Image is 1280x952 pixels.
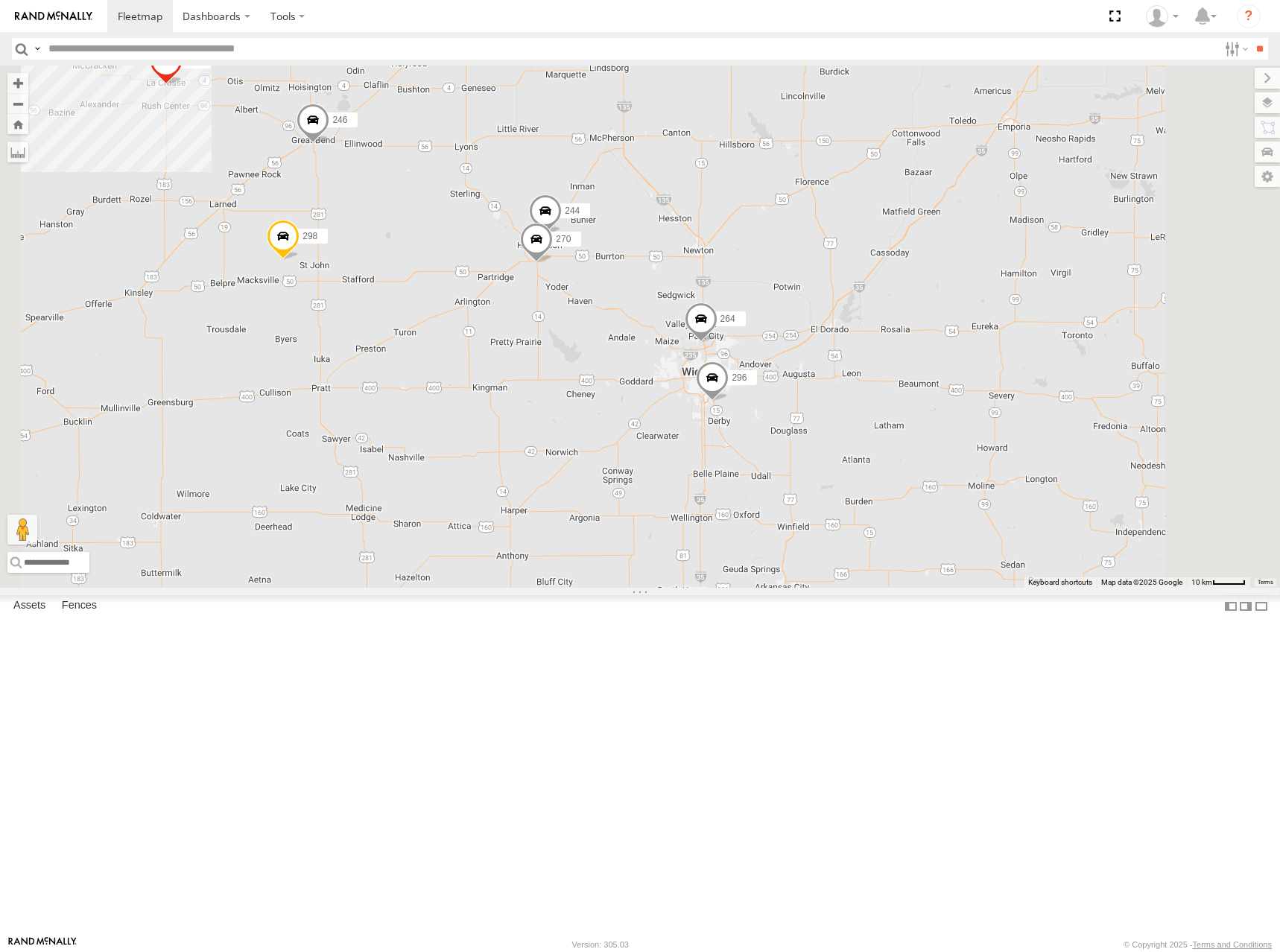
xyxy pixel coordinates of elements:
span: 270 [556,233,571,244]
div: Shane Miller [1141,5,1184,28]
label: Assets [6,596,53,617]
span: 246 [332,115,347,125]
span: 268 [186,55,200,66]
span: 264 [720,313,735,323]
span: Map data ©2025 Google [1101,578,1182,586]
span: 10 km [1191,578,1212,586]
div: © Copyright 2025 - [1124,940,1272,949]
label: Search Filter Options [1219,38,1251,60]
i: ? [1237,4,1261,28]
a: Terms and Conditions [1193,940,1272,949]
span: 296 [732,372,747,383]
a: Terms [1258,579,1273,585]
button: Drag Pegman onto the map to open Street View [7,515,37,545]
button: Keyboard shortcuts [1028,577,1092,588]
img: rand-logo.svg [15,11,92,22]
span: 244 [565,206,580,216]
span: 298 [302,230,317,241]
button: Zoom in [7,73,28,93]
label: Fences [54,596,104,617]
button: Zoom out [7,93,28,114]
div: Version: 305.03 [572,940,629,949]
button: Map Scale: 10 km per 41 pixels [1187,577,1250,588]
a: Visit our Website [8,937,77,952]
label: Search Query [31,38,43,60]
label: Dock Summary Table to the Right [1238,595,1253,617]
label: Map Settings [1255,166,1280,187]
label: Measure [7,142,28,162]
button: Zoom Home [7,114,28,134]
label: Dock Summary Table to the Left [1223,595,1238,617]
label: Hide Summary Table [1254,595,1269,617]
